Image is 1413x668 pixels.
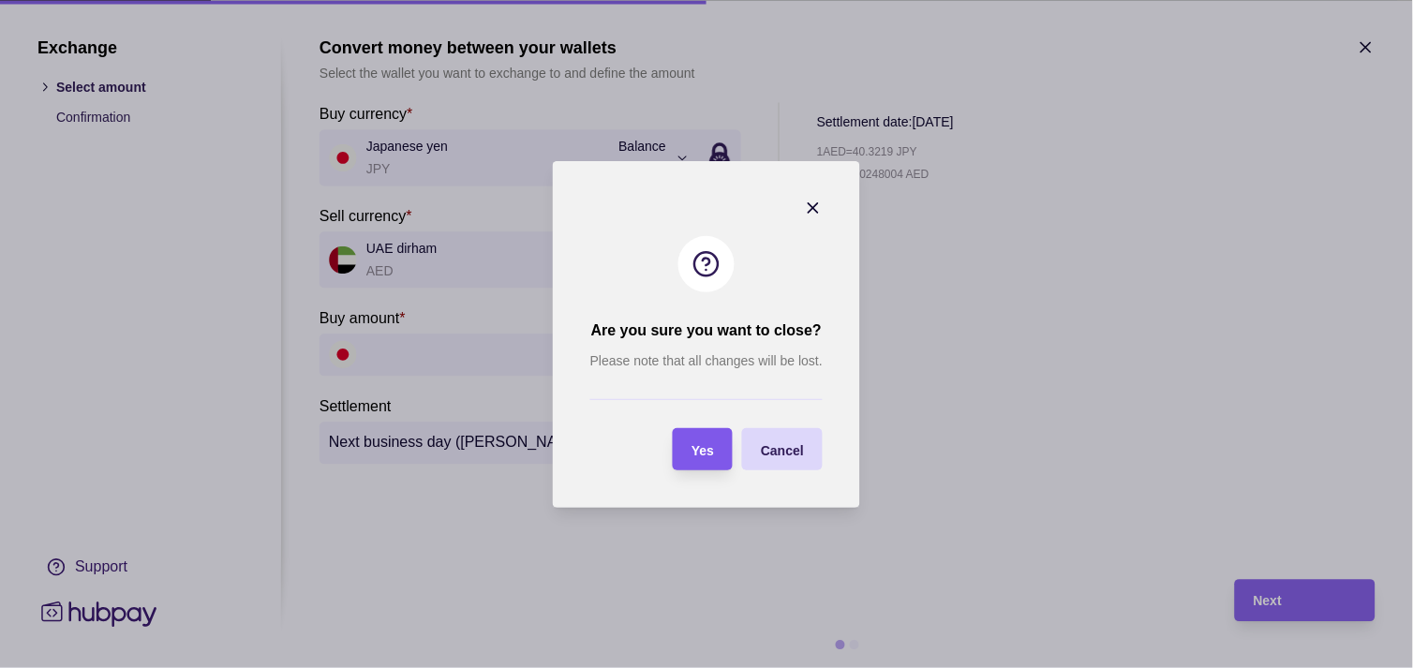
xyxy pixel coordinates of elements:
[742,428,823,470] button: Cancel
[692,442,714,457] span: Yes
[591,320,822,341] h2: Are you sure you want to close?
[590,350,823,371] p: Please note that all changes will be lost.
[673,428,733,470] button: Yes
[761,442,804,457] span: Cancel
